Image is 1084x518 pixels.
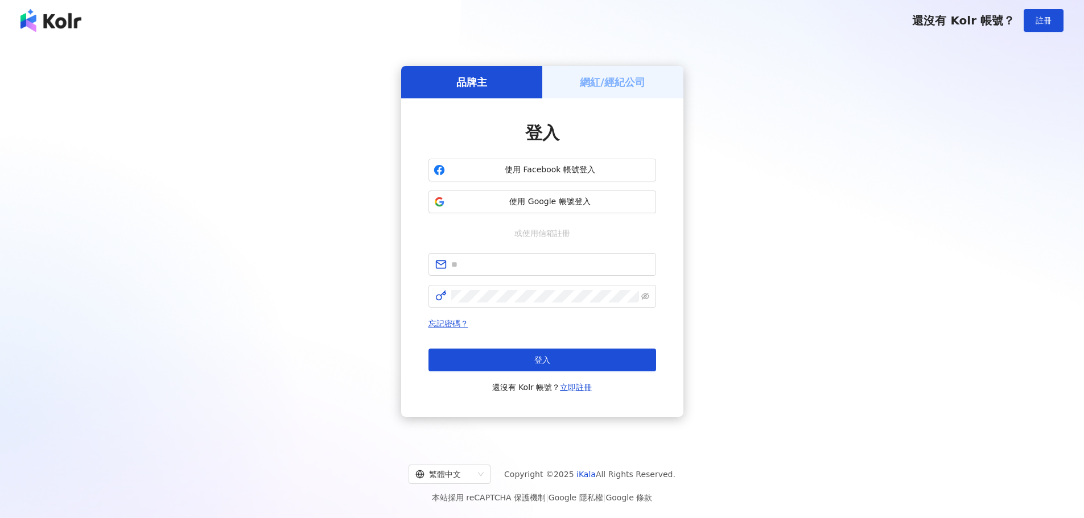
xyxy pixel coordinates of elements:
[428,349,656,371] button: 登入
[534,355,550,364] span: 登入
[641,292,649,300] span: eye-invisible
[20,9,81,32] img: logo
[432,491,652,504] span: 本站採用 reCAPTCHA 保護機制
[546,493,549,502] span: |
[605,493,652,502] a: Google 條款
[549,493,603,502] a: Google 隱私權
[450,164,651,176] span: 使用 Facebook 帳號登入
[428,159,656,181] button: 使用 Facebook 帳號登入
[1036,16,1052,25] span: 註冊
[576,470,596,479] a: iKala
[603,493,606,502] span: |
[504,467,675,481] span: Copyright © 2025 All Rights Reserved.
[560,383,592,392] a: 立即註冊
[506,227,578,239] span: 或使用信箱註冊
[415,465,473,483] div: 繁體中文
[1024,9,1064,32] button: 註冊
[428,190,656,213] button: 使用 Google 帳號登入
[525,123,559,143] span: 登入
[492,380,592,394] span: 還沒有 Kolr 帳號？
[450,196,651,208] span: 使用 Google 帳號登入
[456,75,487,89] h5: 品牌主
[912,14,1015,27] span: 還沒有 Kolr 帳號？
[580,75,645,89] h5: 網紅/經紀公司
[428,319,468,328] a: 忘記密碼？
